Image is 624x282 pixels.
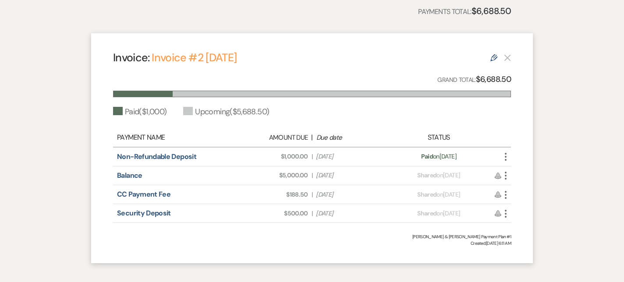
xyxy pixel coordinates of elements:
div: Payment Name [117,132,234,143]
button: This payment plan cannot be deleted because it contains links that have been paid through Weven’s... [504,54,511,61]
span: [DATE] [316,171,385,180]
span: $500.00 [239,209,308,218]
span: $1,000.00 [239,152,308,161]
div: Paid ( $1,000 ) [113,106,167,118]
div: Upcoming ( $5,688.50 ) [183,106,269,118]
strong: $6,688.50 [472,5,511,17]
span: [DATE] [316,190,385,199]
span: Shared [417,209,436,217]
div: on [DATE] [390,209,487,218]
div: on [DATE] [390,171,487,180]
p: Grand Total: [437,73,511,86]
div: Due date [316,133,386,143]
a: Non-Refundable Deposit [117,152,196,161]
a: Invoice #2 [DATE] [152,50,237,65]
span: Paid [421,152,433,160]
span: $5,000.00 [239,171,308,180]
a: CC Payment Fee [117,190,170,199]
div: Status [390,132,487,143]
a: Security Deposit [117,208,171,218]
span: Shared [417,190,436,198]
span: [DATE] [316,152,385,161]
h4: Invoice: [113,50,237,65]
span: [DATE] [316,209,385,218]
span: | [312,190,312,199]
div: | [234,132,390,143]
span: | [312,152,312,161]
div: on [DATE] [390,152,487,161]
a: Balance [117,171,142,180]
div: on [DATE] [390,190,487,199]
span: | [312,209,312,218]
span: $188.50 [239,190,308,199]
span: Shared [417,171,436,179]
strong: $6,688.50 [476,74,511,85]
span: | [312,171,312,180]
div: Amount Due [238,133,308,143]
span: Created: [DATE] 6:11 AM [113,240,511,247]
p: Payments Total: [418,4,511,18]
div: [PERSON_NAME] & [PERSON_NAME] Payment Plan #1 [113,233,511,240]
